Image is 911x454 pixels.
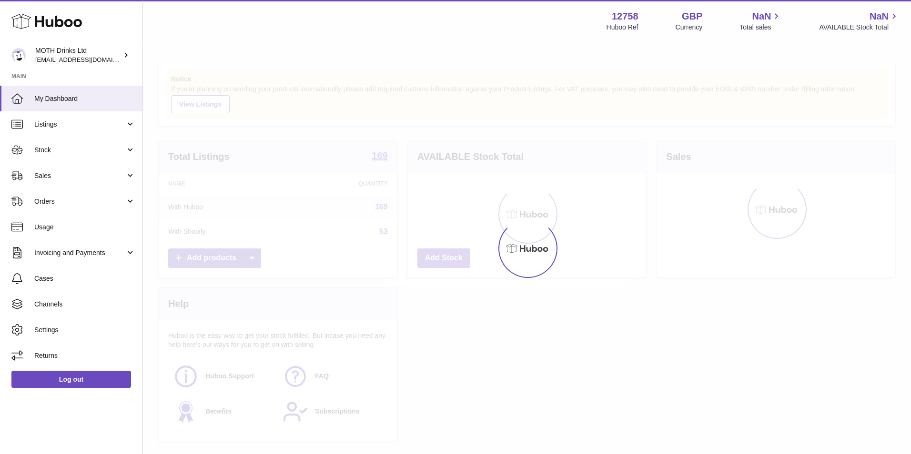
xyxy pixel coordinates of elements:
span: My Dashboard [34,94,135,103]
a: NaN Total sales [739,10,782,32]
a: NaN AVAILABLE Stock Total [819,10,900,32]
span: [EMAIL_ADDRESS][DOMAIN_NAME] [35,56,140,63]
span: Listings [34,120,125,129]
span: Usage [34,223,135,232]
strong: GBP [682,10,702,23]
span: NaN [752,10,771,23]
span: Invoicing and Payments [34,248,125,257]
a: Log out [11,371,131,388]
strong: 12758 [612,10,638,23]
span: Total sales [739,23,782,32]
span: Channels [34,300,135,309]
img: internalAdmin-12758@internal.huboo.com [11,48,26,62]
div: Huboo Ref [607,23,638,32]
div: MOTH Drinks Ltd [35,46,121,64]
span: Sales [34,171,125,180]
span: Returns [34,351,135,360]
div: Currency [676,23,703,32]
span: Settings [34,326,135,335]
span: NaN [870,10,889,23]
span: AVAILABLE Stock Total [819,23,900,32]
span: Cases [34,274,135,283]
span: Orders [34,197,125,206]
span: Stock [34,146,125,155]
